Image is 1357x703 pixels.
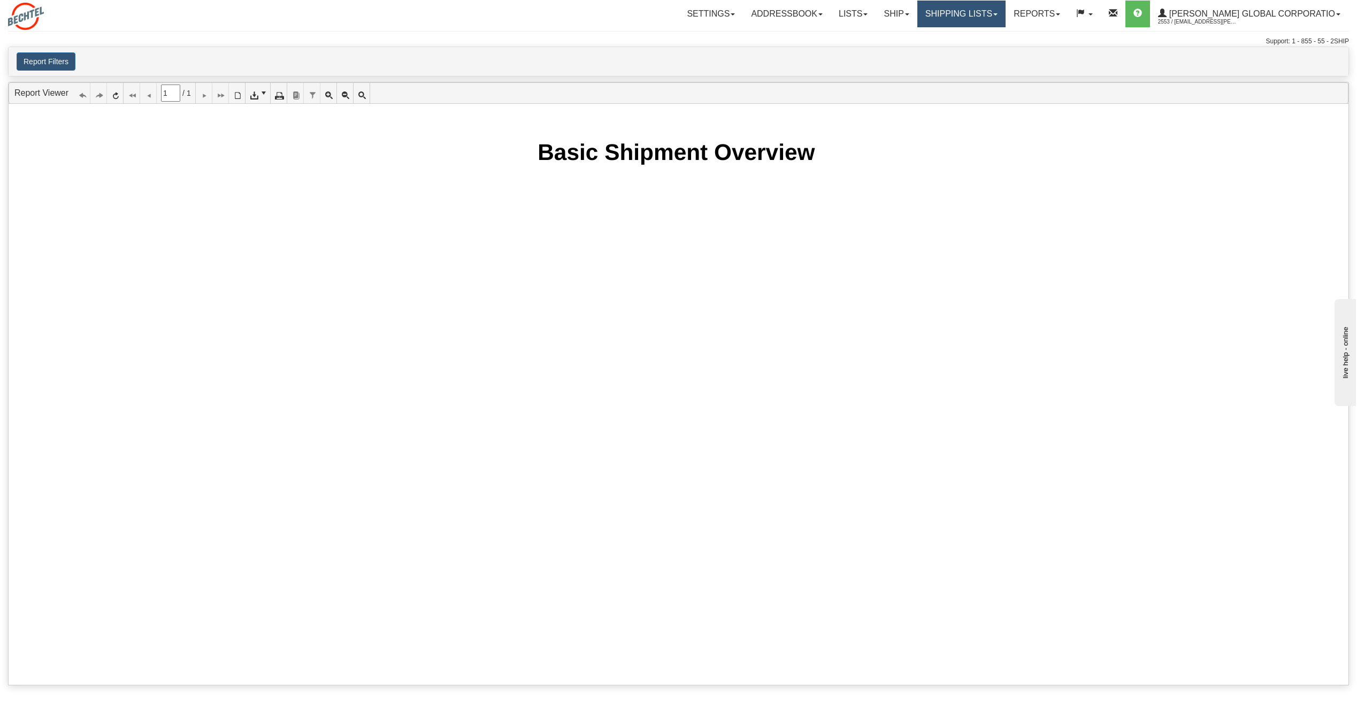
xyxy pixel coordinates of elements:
[1006,1,1068,27] a: Reports
[182,88,185,98] span: /
[8,37,1349,46] div: Support: 1 - 855 - 55 - 2SHIP
[8,3,44,30] img: logo2553.jpg
[107,83,124,103] a: Refresh
[320,83,337,103] a: Zoom In
[14,88,68,97] a: Report Viewer
[538,140,815,165] div: Basic Shipment Overview
[8,9,99,17] div: live help - online
[1150,1,1348,27] a: [PERSON_NAME] Global Corporatio 2553 / [EMAIL_ADDRESS][PERSON_NAME][DOMAIN_NAME]
[229,83,246,103] a: Toggle Print Preview
[187,88,191,98] span: 1
[354,83,370,103] a: Toggle FullPage/PageWidth
[876,1,917,27] a: Ship
[743,1,831,27] a: Addressbook
[271,83,287,103] a: Print
[831,1,876,27] a: Lists
[1332,297,1356,406] iframe: chat widget
[337,83,354,103] a: Zoom Out
[1167,9,1335,18] span: [PERSON_NAME] Global Corporatio
[17,52,75,71] button: Report Filters
[679,1,743,27] a: Settings
[1158,17,1238,27] span: 2553 / [EMAIL_ADDRESS][PERSON_NAME][DOMAIN_NAME]
[917,1,1006,27] a: Shipping lists
[246,83,271,103] a: Export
